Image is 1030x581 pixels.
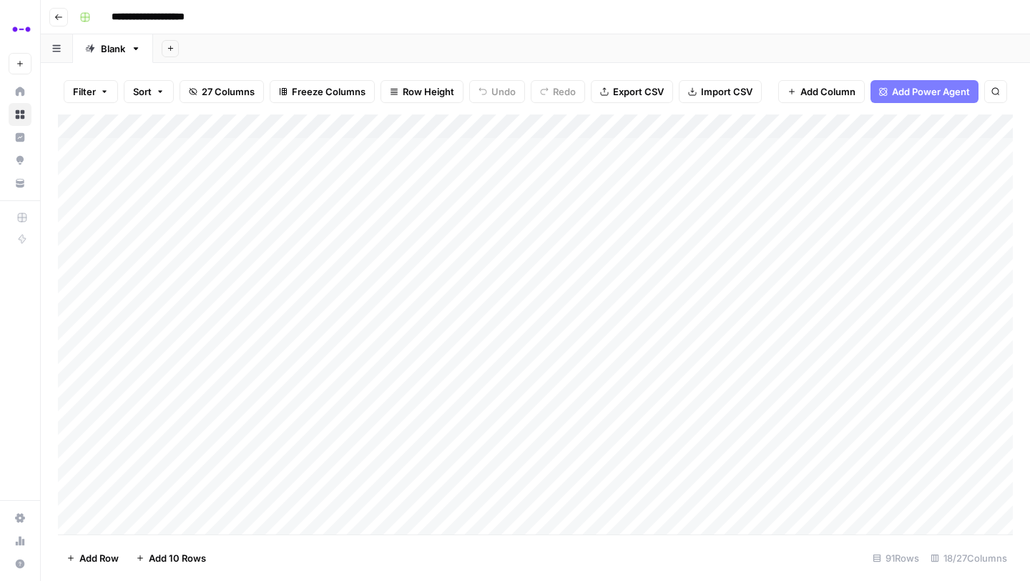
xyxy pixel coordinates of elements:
button: Add 10 Rows [127,547,215,570]
span: Filter [73,84,96,99]
span: Undo [491,84,516,99]
img: Abacum Logo [9,16,34,42]
span: Freeze Columns [292,84,366,99]
a: Insights [9,126,31,149]
span: Add 10 Rows [149,551,206,565]
button: Export CSV [591,80,673,103]
a: Usage [9,529,31,552]
a: Settings [9,507,31,529]
button: Import CSV [679,80,762,103]
div: Blank [101,41,125,56]
button: Filter [64,80,118,103]
span: Redo [553,84,576,99]
button: Add Power Agent [870,80,978,103]
div: 18/27 Columns [925,547,1013,570]
div: 91 Rows [867,547,925,570]
a: Blank [73,34,153,63]
button: Freeze Columns [270,80,375,103]
span: Sort [133,84,152,99]
button: Add Row [58,547,127,570]
button: Help + Support [9,552,31,575]
span: Add Column [800,84,855,99]
span: Export CSV [613,84,664,99]
a: Your Data [9,172,31,195]
span: Import CSV [701,84,752,99]
button: Add Column [778,80,865,103]
button: Workspace: Abacum [9,11,31,47]
button: Sort [124,80,174,103]
button: Undo [469,80,525,103]
a: Opportunities [9,149,31,172]
button: Redo [531,80,585,103]
span: Row Height [403,84,454,99]
span: Add Row [79,551,119,565]
button: Row Height [381,80,463,103]
span: 27 Columns [202,84,255,99]
a: Home [9,80,31,103]
span: Add Power Agent [892,84,970,99]
a: Browse [9,103,31,126]
button: 27 Columns [180,80,264,103]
